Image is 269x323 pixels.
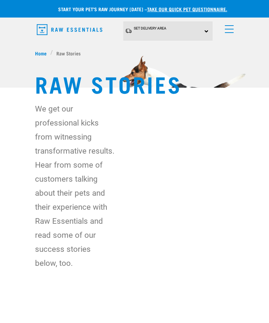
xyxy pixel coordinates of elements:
img: Raw Essentials Logo [37,24,102,35]
span: Home [35,49,47,57]
p: We get our professional kicks from witnessing transformative results. Hear from some of customers... [35,102,115,270]
h1: Raw Stories [35,71,234,96]
a: Home [35,49,50,57]
img: van-moving.png [125,28,132,34]
nav: breadcrumbs [35,49,234,57]
a: take our quick pet questionnaire. [147,8,227,10]
span: Set Delivery Area [134,26,166,30]
a: menu [221,21,234,34]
